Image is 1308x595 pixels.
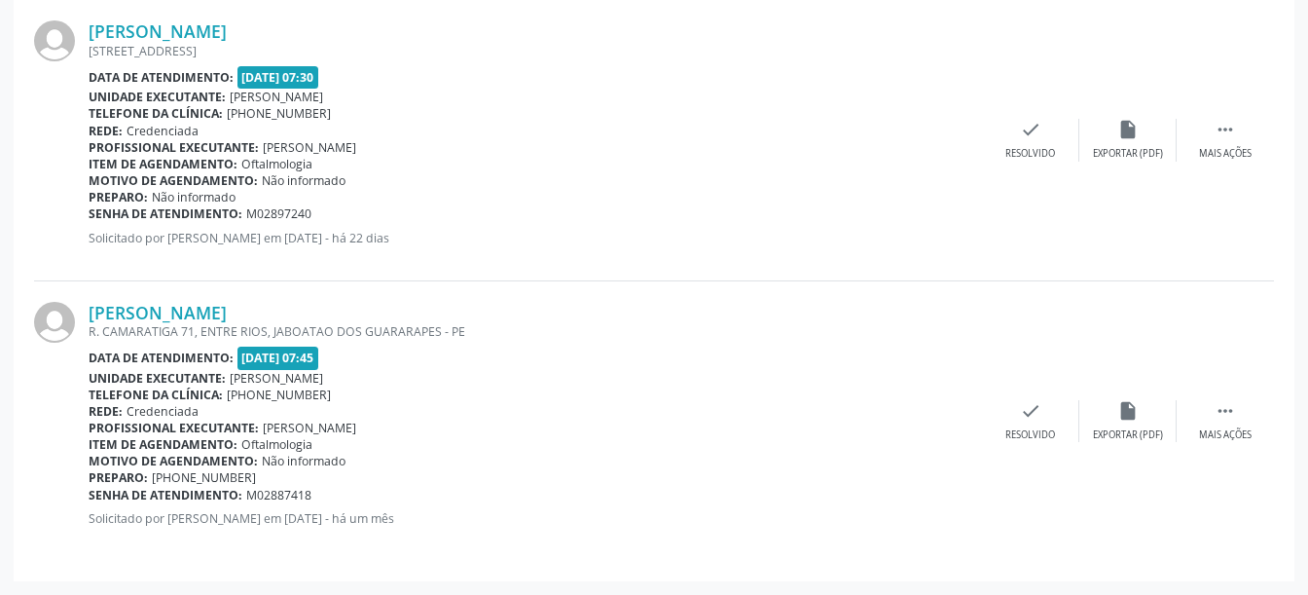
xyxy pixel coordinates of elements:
i: insert_drive_file [1117,119,1139,140]
b: Telefone da clínica: [89,105,223,122]
span: Credenciada [127,123,199,139]
p: Solicitado por [PERSON_NAME] em [DATE] - há 22 dias [89,230,982,246]
span: Não informado [152,189,236,205]
b: Senha de atendimento: [89,487,242,503]
div: Exportar (PDF) [1093,147,1163,161]
b: Motivo de agendamento: [89,172,258,189]
b: Rede: [89,403,123,420]
b: Preparo: [89,189,148,205]
b: Rede: [89,123,123,139]
span: M02887418 [246,487,311,503]
i:  [1215,119,1236,140]
b: Data de atendimento: [89,69,234,86]
img: img [34,302,75,343]
span: [DATE] 07:30 [237,66,319,89]
span: [DATE] 07:45 [237,347,319,369]
b: Motivo de agendamento: [89,453,258,469]
div: Mais ações [1199,428,1252,442]
div: R. CAMARATIGA 71, ENTRE RIOS, JABOATAO DOS GUARARAPES - PE [89,323,982,340]
div: [STREET_ADDRESS] [89,43,982,59]
span: Oftalmologia [241,156,312,172]
b: Profissional executante: [89,139,259,156]
b: Senha de atendimento: [89,205,242,222]
p: Solicitado por [PERSON_NAME] em [DATE] - há um mês [89,510,982,527]
span: [PHONE_NUMBER] [227,105,331,122]
div: Mais ações [1199,147,1252,161]
b: Item de agendamento: [89,156,237,172]
a: [PERSON_NAME] [89,302,227,323]
b: Profissional executante: [89,420,259,436]
div: Exportar (PDF) [1093,428,1163,442]
b: Telefone da clínica: [89,387,223,403]
b: Unidade executante: [89,89,226,105]
i: insert_drive_file [1117,400,1139,422]
b: Data de atendimento: [89,350,234,366]
span: Não informado [262,453,345,469]
span: [PERSON_NAME] [263,420,356,436]
img: img [34,20,75,61]
div: Resolvido [1005,428,1055,442]
span: [PHONE_NUMBER] [152,469,256,486]
b: Preparo: [89,469,148,486]
div: Resolvido [1005,147,1055,161]
i: check [1020,119,1041,140]
b: Unidade executante: [89,370,226,387]
i: check [1020,400,1041,422]
span: Oftalmologia [241,436,312,453]
span: [PERSON_NAME] [230,89,323,105]
span: [PERSON_NAME] [230,370,323,387]
span: Credenciada [127,403,199,420]
i:  [1215,400,1236,422]
a: [PERSON_NAME] [89,20,227,42]
span: Não informado [262,172,345,189]
b: Item de agendamento: [89,436,237,453]
span: [PERSON_NAME] [263,139,356,156]
span: M02897240 [246,205,311,222]
span: [PHONE_NUMBER] [227,387,331,403]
